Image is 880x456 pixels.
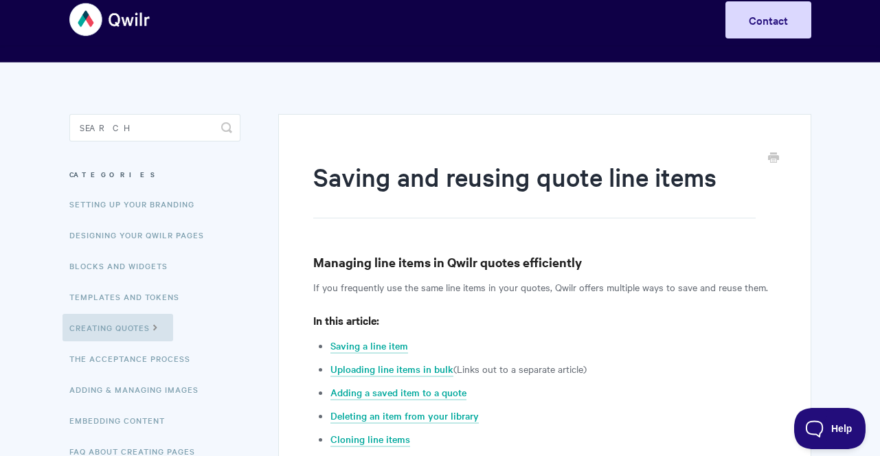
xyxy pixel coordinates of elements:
a: Blocks and Widgets [69,252,178,280]
li: (Links out to a separate article) [330,361,776,377]
a: Contact [725,1,811,38]
a: Designing Your Qwilr Pages [69,221,214,249]
a: Adding & Managing Images [69,376,209,403]
a: Templates and Tokens [69,283,190,310]
h3: Categories [69,162,240,187]
a: Saving a line item [330,339,408,354]
h1: Saving and reusing quote line items [313,159,755,218]
a: Creating Quotes [63,314,173,341]
a: The Acceptance Process [69,345,201,372]
p: If you frequently use the same line items in your quotes, Qwilr offers multiple ways to save and ... [313,279,776,295]
a: Cloning line items [330,432,410,447]
iframe: Toggle Customer Support [794,408,866,449]
a: Setting up your Branding [69,190,205,218]
a: Embedding Content [69,407,175,434]
h3: Managing line items in Qwilr quotes efficiently [313,253,776,272]
a: Print this Article [768,151,779,166]
a: Deleting an item from your library [330,409,479,424]
a: Adding a saved item to a quote [330,385,466,400]
a: Uploading line items in bulk [330,362,453,377]
strong: In this article: [313,312,379,328]
input: Search [69,114,240,141]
